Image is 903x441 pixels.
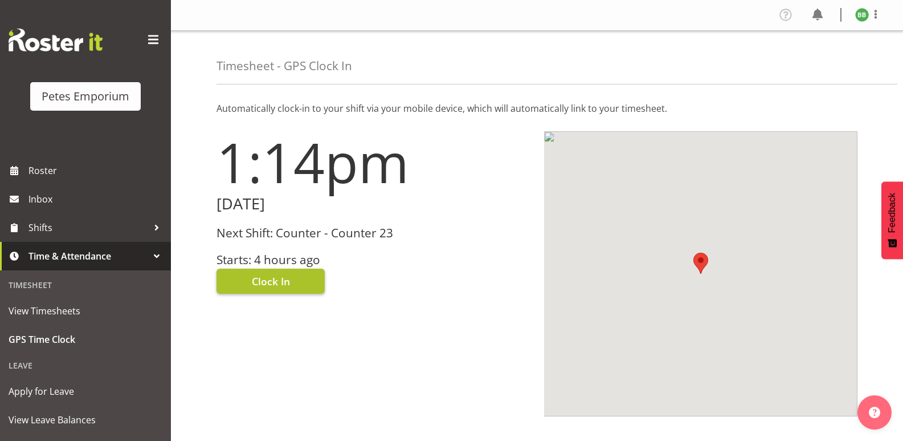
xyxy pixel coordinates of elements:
[28,162,165,179] span: Roster
[9,302,162,319] span: View Timesheets
[216,195,530,213] h2: [DATE]
[216,102,857,115] p: Automatically clock-in to your shift via your mobile device, which will automatically link to you...
[216,131,530,193] h1: 1:14pm
[3,273,168,297] div: Timesheet
[42,88,129,105] div: Petes Emporium
[28,219,148,236] span: Shifts
[216,253,530,266] h3: Starts: 4 hours ago
[9,383,162,400] span: Apply for Leave
[855,8,869,22] img: beena-bist9974.jpg
[887,193,897,233] span: Feedback
[9,29,103,51] img: Rosterit website logo
[9,331,162,348] span: GPS Time Clock
[216,226,530,240] h3: Next Shift: Counter - Counter 23
[869,407,880,418] img: help-xxl-2.png
[216,269,325,294] button: Clock In
[28,191,165,208] span: Inbox
[216,59,352,72] h4: Timesheet - GPS Clock In
[252,274,290,289] span: Clock In
[3,325,168,354] a: GPS Time Clock
[3,406,168,434] a: View Leave Balances
[9,411,162,428] span: View Leave Balances
[3,354,168,377] div: Leave
[3,377,168,406] a: Apply for Leave
[881,181,903,259] button: Feedback - Show survey
[3,297,168,325] a: View Timesheets
[28,248,148,265] span: Time & Attendance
